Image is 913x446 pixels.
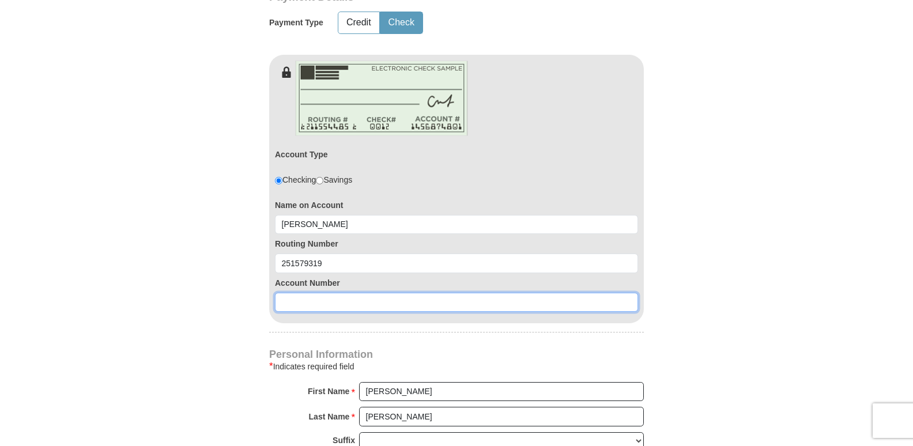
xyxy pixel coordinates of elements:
label: Account Number [275,277,638,289]
div: Checking Savings [275,174,352,186]
button: Credit [338,12,379,33]
h4: Personal Information [269,350,644,359]
label: Name on Account [275,199,638,211]
img: check-en.png [295,61,468,136]
strong: Last Name [309,409,350,425]
button: Check [380,12,422,33]
label: Routing Number [275,238,638,250]
label: Account Type [275,149,328,160]
strong: First Name [308,383,349,399]
div: Indicates required field [269,360,644,373]
h5: Payment Type [269,18,323,28]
